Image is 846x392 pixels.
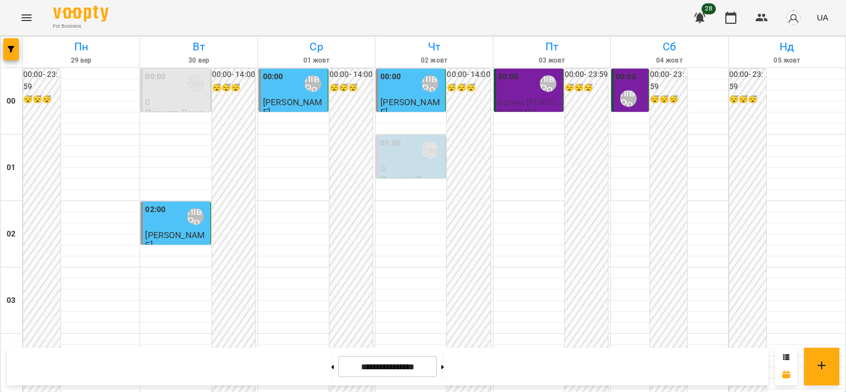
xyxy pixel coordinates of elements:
h6: 01 [7,162,16,174]
h6: 00:00 - 14:00 [212,69,255,81]
div: Пилипів Романа [540,75,556,92]
h6: 😴😴😴 [565,82,608,94]
img: Voopty Logo [53,6,109,22]
label: 00:00 [263,71,283,83]
h6: 00:00 - 23:59 [729,69,766,92]
img: avatar_s.png [786,10,801,25]
h6: 00:00 - 14:00 [447,69,490,81]
h6: Чт [377,38,491,55]
span: [PERSON_NAME] [380,97,440,117]
h6: 29 вер [24,55,138,66]
p: Пилипів Романа [145,108,208,127]
h6: 00 [7,95,16,107]
h6: 02 жовт [377,55,491,66]
h6: Вт [142,38,255,55]
span: For Business [53,23,109,30]
h6: 😴😴😴 [212,82,255,94]
span: UA [817,12,828,23]
h6: 😴😴😴 [329,82,373,94]
h6: Сб [612,38,726,55]
h6: 😴😴😴 [23,94,60,106]
h6: 30 вер [142,55,255,66]
h6: 01 жовт [260,55,373,66]
p: Пилипів Романа [380,174,443,194]
label: 00:00 [498,71,519,83]
label: 00:00 [380,71,401,83]
h6: 05 жовт [730,55,844,66]
span: [PERSON_NAME] [145,230,205,250]
div: Пилипів Романа [187,75,204,92]
span: Бронь [PERSON_NAME] [616,112,646,151]
h6: 04 жовт [612,55,726,66]
h6: 00:00 - 23:59 [565,69,608,81]
label: 00:00 [616,71,636,83]
label: 01:00 [380,137,401,149]
span: [PERSON_NAME] [263,97,323,117]
h6: 😴😴😴 [729,94,766,106]
div: Пилипів Романа [422,142,439,158]
h6: Пт [495,38,608,55]
h6: 00:00 - 23:59 [650,69,687,92]
div: Пилипів Романа [187,208,204,225]
span: 28 [701,3,716,14]
label: 00:00 [145,71,166,83]
div: Пилипів Романа [422,75,439,92]
div: Пилипів Романа [620,90,637,107]
h6: 00:00 - 23:59 [23,69,60,92]
h6: Пн [24,38,138,55]
h6: 😴😴😴 [650,94,687,106]
h6: Нд [730,38,844,55]
div: Пилипів Романа [305,75,321,92]
h6: Ср [260,38,373,55]
button: UA [812,7,833,28]
h6: 00:00 - 14:00 [329,69,373,81]
h6: 03 жовт [495,55,608,66]
span: Бронь [PERSON_NAME] [498,97,556,117]
h6: 03 [7,295,16,307]
p: 0 [380,164,443,173]
label: 02:00 [145,204,166,216]
h6: 😴😴😴 [447,82,490,94]
button: Menu [13,4,40,31]
h6: 02 [7,228,16,240]
p: 0 [145,97,208,107]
